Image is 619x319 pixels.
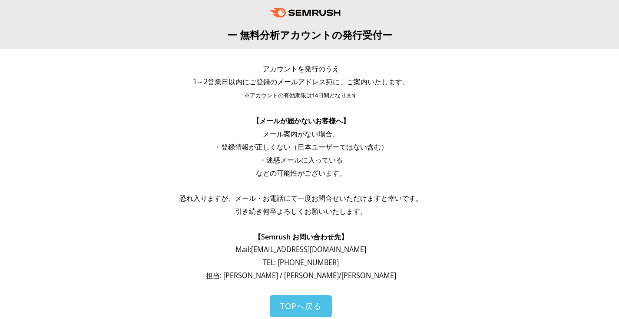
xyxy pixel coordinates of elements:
span: Mail: [EMAIL_ADDRESS][DOMAIN_NAME] [235,245,366,254]
span: 1～2営業日以内にご登録のメールアドレス宛に、ご案内いたします。 [193,77,409,86]
span: ー 無料分析アカウントの発行受付ー [227,28,392,42]
span: などの可能性がございます。 [256,168,346,178]
span: アカウントを発行のうえ [263,64,339,73]
span: 【メールが届かないお客様へ】 [252,116,350,126]
span: ※アカウントの有効期限は14日間となります [244,92,357,99]
span: メール案内がない場合、 [263,129,339,139]
span: ・登録情報が正しくない（日本ユーザーではない含む） [214,142,388,152]
a: TOPへ戻る [270,295,332,317]
span: ・迷惑メールに入っている [259,155,343,165]
span: TEL: [PHONE_NUMBER] [263,258,339,267]
span: 恐れ入りますが、メール・お電話にて一度お問合せいただけますと幸いです。 [179,193,423,203]
span: 【Semrush お問い合わせ先】 [254,232,348,242]
span: TOPへ戻る [280,301,321,311]
span: 引き続き何卒よろしくお願いいたします。 [235,206,367,216]
span: 担当: [PERSON_NAME] / [PERSON_NAME]/[PERSON_NAME] [206,271,396,280]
